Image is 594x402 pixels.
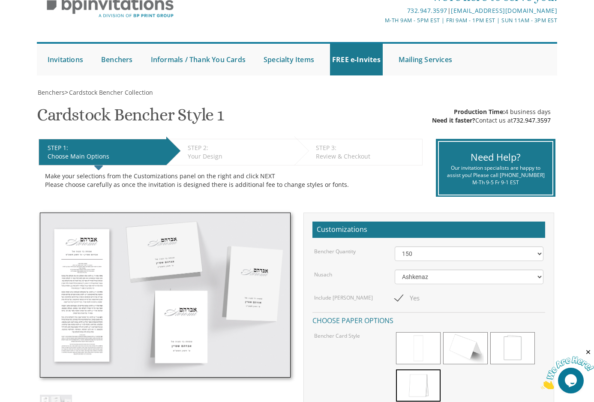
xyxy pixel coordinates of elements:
a: FREE e-Invites [330,44,383,75]
div: Your Design [188,152,290,161]
div: Need Help? [445,150,546,164]
label: Nusach [314,271,332,278]
span: Cardstock Bencher Collection [69,88,153,96]
a: [EMAIL_ADDRESS][DOMAIN_NAME] [451,6,557,15]
div: Choose Main Options [48,152,162,161]
a: Benchers [99,44,135,75]
a: 732.947.3597 [513,116,551,124]
div: STEP 1: [48,144,162,152]
div: STEP 3: [316,144,418,152]
span: Production Time: [454,108,505,116]
h4: Choose paper options [312,312,545,327]
div: 4 business days Contact us at [432,108,551,125]
a: Invitations [45,44,85,75]
img: cbstyle1.jpg [40,213,291,378]
span: > [65,88,153,96]
span: Benchers [38,88,65,96]
div: | [211,6,558,16]
h2: Customizations [312,222,545,238]
a: Specialty Items [261,44,316,75]
a: Benchers [37,88,65,96]
span: Yes [395,293,420,303]
div: STEP 2: [188,144,290,152]
label: Bencher Card Style [314,332,360,339]
h1: Cardstock Bencher Style 1 [37,105,224,131]
div: Review & Checkout [316,152,418,161]
span: Need it faster? [432,116,475,124]
div: Make your selections from the Customizations panel on the right and click NEXT Please choose care... [45,172,417,189]
a: Mailing Services [396,44,454,75]
a: Informals / Thank You Cards [149,44,248,75]
div: M-Th 9am - 5pm EST | Fri 9am - 1pm EST | Sun 11am - 3pm EST [211,16,558,25]
a: Cardstock Bencher Collection [68,88,153,96]
label: Include [PERSON_NAME] [314,294,373,301]
iframe: chat widget [541,348,594,389]
div: Our invitation specialists are happy to assist you! Please call [PHONE_NUMBER] M-Th 9-5 Fr 9-1 EST [445,164,546,186]
label: Bencher Quantity [314,248,356,255]
a: 732.947.3597 [407,6,447,15]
